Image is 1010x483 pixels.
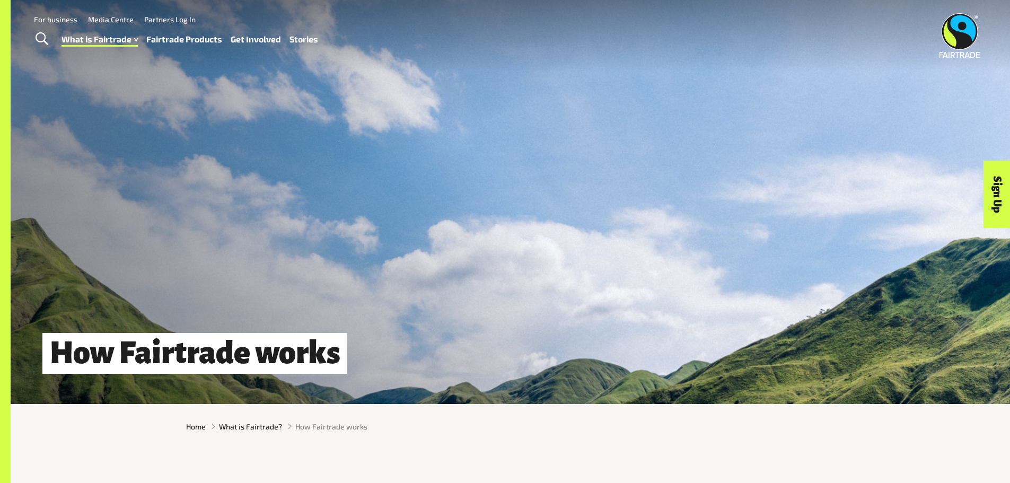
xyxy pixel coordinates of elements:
[146,32,222,47] a: Fairtrade Products
[42,333,347,374] h1: How Fairtrade works
[62,32,138,47] a: What is Fairtrade
[29,26,55,52] a: Toggle Search
[88,15,134,24] a: Media Centre
[289,32,318,47] a: Stories
[939,13,980,58] img: Fairtrade Australia New Zealand logo
[231,32,281,47] a: Get Involved
[144,15,196,24] a: Partners Log In
[186,421,206,432] a: Home
[219,421,282,432] a: What is Fairtrade?
[295,421,367,432] span: How Fairtrade works
[34,15,77,24] a: For business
